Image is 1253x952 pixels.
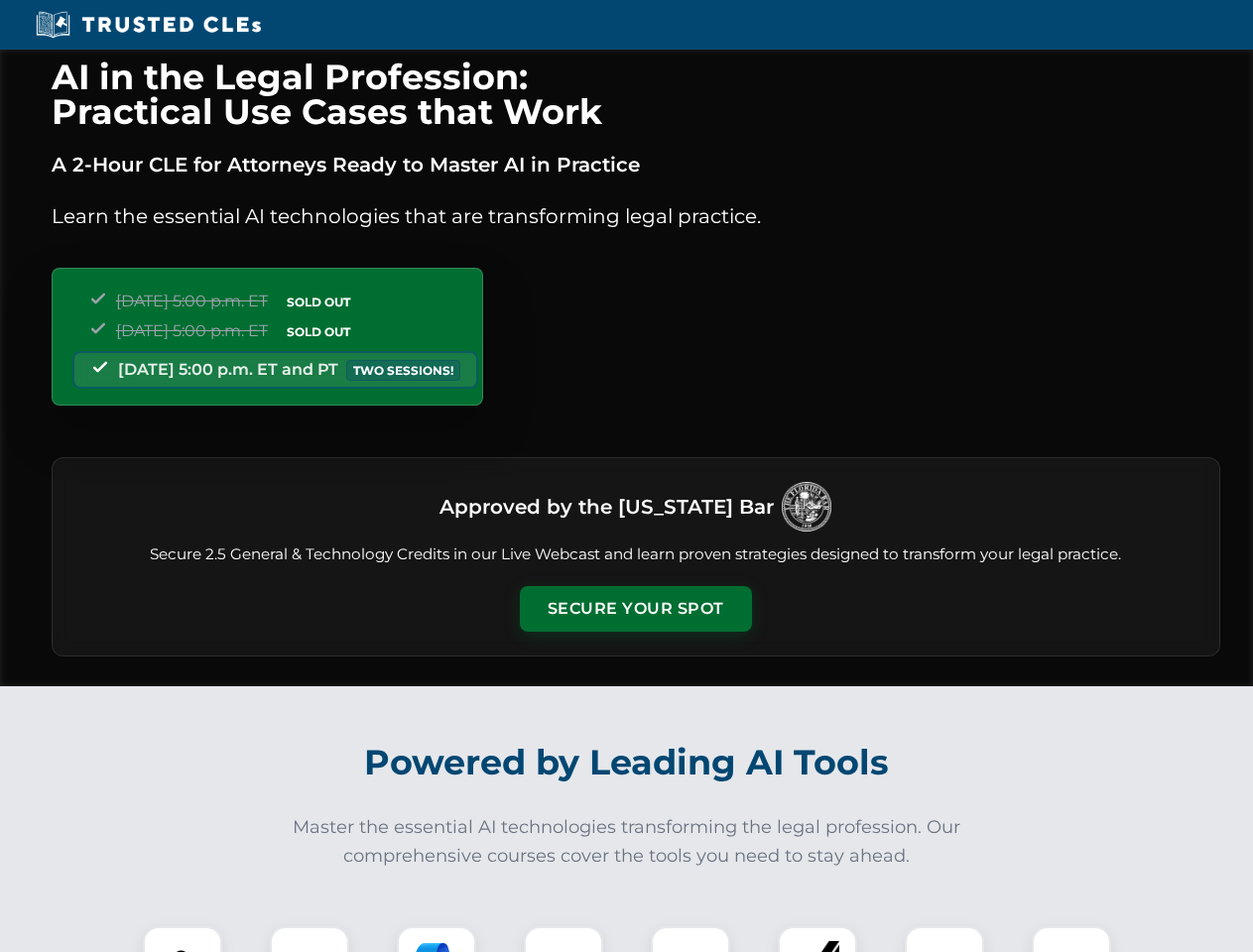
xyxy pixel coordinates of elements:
img: Trusted CLEs [30,10,267,40]
span: [DATE] 5:00 p.m. ET [116,321,268,340]
p: Master the essential AI technologies transforming the legal profession. Our comprehensive courses... [280,813,974,871]
img: Logo [782,482,831,532]
p: Secure 2.5 General & Technology Credits in our Live Webcast and learn proven strategies designed ... [76,543,1195,566]
h3: Approved by the [US_STATE] Bar [439,489,774,525]
span: SOLD OUT [280,321,357,342]
span: SOLD OUT [280,292,357,312]
p: Learn the essential AI technologies that are transforming legal practice. [52,200,1220,232]
h1: AI in the Legal Profession: Practical Use Cases that Work [52,59,1220,129]
h2: Powered by Leading AI Tools [77,728,1177,797]
button: Secure Your Spot [520,586,752,632]
p: A 2-Hour CLE for Attorneys Ready to Master AI in Practice [52,149,1220,180]
span: [DATE] 5:00 p.m. ET [116,292,268,310]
